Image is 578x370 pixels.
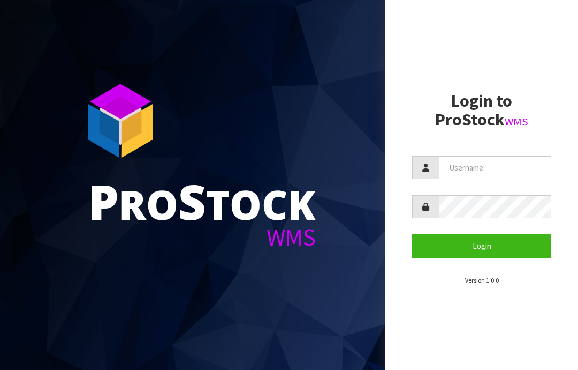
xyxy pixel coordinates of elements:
div: ro tock [88,177,316,225]
span: P [88,168,119,234]
input: Username [439,156,551,179]
span: S [178,168,206,234]
small: WMS [505,115,528,129]
img: ProStock Cube [80,80,161,161]
div: WMS [88,225,316,249]
h2: Login to ProStock [412,92,551,129]
small: Version 1.0.0 [465,276,499,284]
button: Login [412,234,551,257]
